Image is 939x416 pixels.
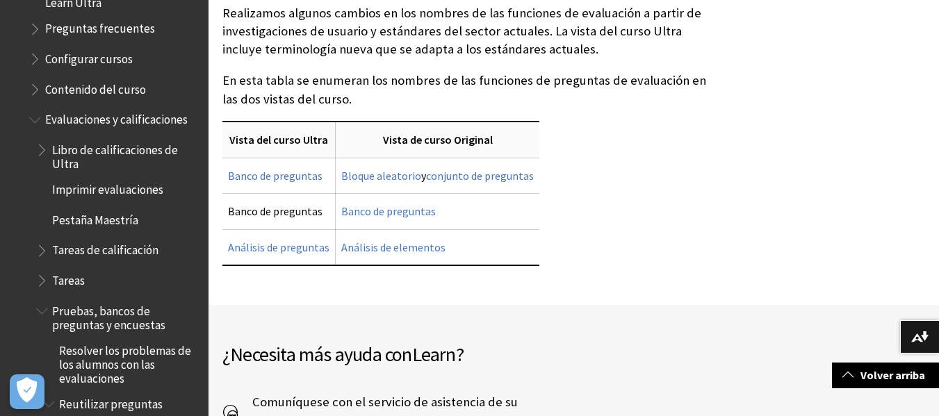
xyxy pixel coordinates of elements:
[52,208,138,227] span: Pestaña Maestría
[52,299,199,332] span: Pruebas, bancos de preguntas y encuestas
[341,240,446,255] a: Análisis de elementos
[222,340,574,369] h2: ¿Necesita más ayuda con ?
[52,239,158,258] span: Tareas de calificación
[228,169,322,183] a: Banco de preguntas
[222,194,336,229] td: Banco de preguntas
[52,178,163,197] span: Imprimir evaluaciones
[228,240,329,255] a: Análisis de preguntas
[59,339,199,385] span: Resolver los problemas de los alumnos con las evaluaciones
[222,122,336,158] th: Vista del curso Ultra
[426,169,534,183] a: conjunto de preguntas
[59,392,163,411] span: Reutilizar preguntas
[336,122,540,158] th: Vista de curso Original
[222,72,719,108] p: En esta tabla se enumeran los nombres de las funciones de preguntas de evaluación en las dos vist...
[336,158,540,193] td: y
[412,342,456,367] span: Learn
[222,4,719,59] p: Realizamos algunos cambios en los nombres de las funciones de evaluación a partir de investigacio...
[45,17,155,36] span: Preguntas frecuentes
[45,47,133,66] span: Configurar cursos
[45,78,146,97] span: Contenido del curso
[52,138,199,171] span: Libro de calificaciones de Ultra
[52,269,85,288] span: Tareas
[45,108,188,127] span: Evaluaciones y calificaciones
[341,204,436,219] a: Banco de preguntas
[10,374,44,409] button: Abrir preferencias
[832,363,939,388] a: Volver arriba
[341,169,421,183] a: Bloque aleatorio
